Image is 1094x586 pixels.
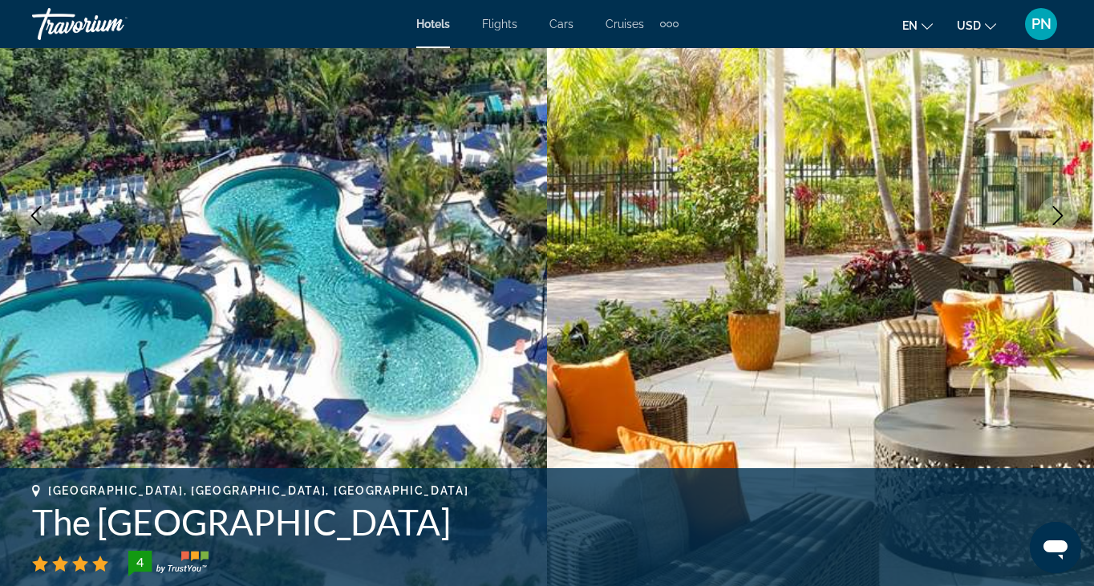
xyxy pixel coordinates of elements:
[902,14,933,37] button: Change language
[1030,522,1081,573] iframe: Button to launch messaging window
[16,196,56,236] button: Previous image
[1031,16,1051,32] span: PN
[416,18,450,30] a: Hotels
[660,11,679,37] button: Extra navigation items
[1038,196,1078,236] button: Next image
[124,552,156,572] div: 4
[482,18,517,30] a: Flights
[606,18,644,30] a: Cruises
[957,19,981,32] span: USD
[549,18,573,30] a: Cars
[32,501,1062,543] h1: The [GEOGRAPHIC_DATA]
[1020,7,1062,41] button: User Menu
[957,14,996,37] button: Change currency
[48,484,468,497] span: [GEOGRAPHIC_DATA], [GEOGRAPHIC_DATA], [GEOGRAPHIC_DATA]
[128,551,209,576] img: trustyou-badge-hor.svg
[32,3,192,45] a: Travorium
[902,19,918,32] span: en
